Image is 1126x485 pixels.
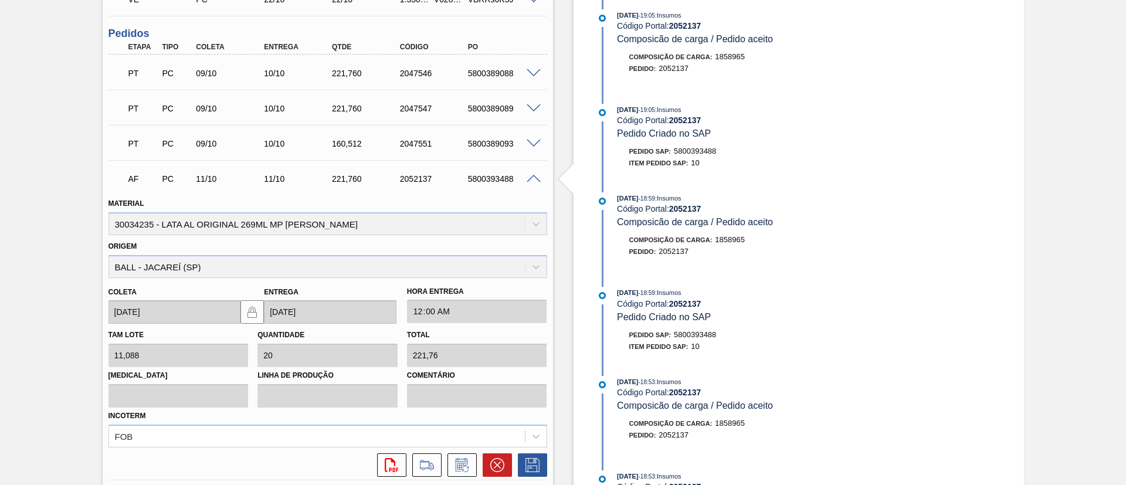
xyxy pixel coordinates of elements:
div: Pedido em Trânsito [126,96,161,121]
img: atual [599,109,606,116]
div: 10/10/2025 [261,69,337,78]
div: Aguardando Faturamento [126,166,161,192]
div: Pedido de Compra [159,174,194,184]
span: - 19:05 [639,107,655,113]
strong: 2052137 [669,388,701,397]
div: 10/10/2025 [261,104,337,113]
span: - 18:53 [639,379,655,385]
p: PT [128,104,158,113]
div: Ir para Composição de Carga [406,453,442,477]
label: Hora Entrega [407,283,547,300]
span: [DATE] [617,289,638,296]
p: PT [128,139,158,148]
label: [MEDICAL_DATA] [108,367,249,384]
label: Entrega [264,288,299,296]
span: Pedido Criado no SAP [617,312,711,322]
span: Pedido : [629,65,656,72]
div: 09/10/2025 [193,69,269,78]
div: 221,760 [329,69,405,78]
img: atual [599,381,606,388]
label: Origem [108,242,137,250]
img: atual [599,476,606,483]
div: FOB [115,431,133,441]
div: 11/10/2025 [193,174,269,184]
div: Código [397,43,473,51]
span: 5800393488 [674,330,716,339]
span: Pedido : [629,432,656,439]
span: 2052137 [659,64,689,73]
span: - 18:59 [639,290,655,296]
span: Pedido Criado no SAP [617,128,711,138]
label: Incoterm [108,412,146,420]
span: 5800393488 [674,147,716,155]
div: 11/10/2025 [261,174,337,184]
img: atual [599,15,606,22]
label: Comentário [407,367,547,384]
span: - 18:53 [639,473,655,480]
span: [DATE] [617,12,638,19]
span: - 18:59 [639,195,655,202]
span: Composicão de carga / Pedido aceito [617,217,773,227]
button: locked [240,300,264,324]
div: Pedido em Trânsito [126,60,161,86]
div: Abrir arquivo PDF [371,453,406,477]
span: Item pedido SAP: [629,160,689,167]
div: 2047546 [397,69,473,78]
h3: Pedidos [108,28,547,40]
span: : Insumos [655,106,681,113]
span: Composicão de carga / Pedido aceito [617,401,773,411]
span: : Insumos [655,12,681,19]
div: 5800389089 [465,104,541,113]
div: Código Portal: [617,116,896,125]
span: Composição de Carga : [629,53,713,60]
div: Qtde [329,43,405,51]
div: Pedido de Compra [159,139,194,148]
div: 09/10/2025 [193,104,269,113]
label: Tam lote [108,331,144,339]
div: Informar alteração no pedido [442,453,477,477]
span: : Insumos [655,473,681,480]
label: Linha de Produção [257,367,398,384]
span: Pedido SAP: [629,331,671,338]
div: 5800393488 [465,174,541,184]
span: [DATE] [617,473,638,480]
p: PT [128,69,158,78]
img: atual [599,198,606,205]
span: 1858965 [715,52,745,61]
div: Código Portal: [617,21,896,30]
div: Entrega [261,43,337,51]
div: 5800389093 [465,139,541,148]
div: 5800389088 [465,69,541,78]
span: 2052137 [659,247,689,256]
div: Pedido em Trânsito [126,131,161,157]
span: Pedido : [629,248,656,255]
div: 2047547 [397,104,473,113]
label: Total [407,331,430,339]
div: Cancelar pedido [477,453,512,477]
div: Salvar Pedido [512,453,547,477]
div: Código Portal: [617,388,896,397]
span: : Insumos [655,289,681,296]
span: Item pedido SAP: [629,343,689,350]
span: Composição de Carga : [629,420,713,427]
strong: 2052137 [669,116,701,125]
div: Etapa [126,43,161,51]
div: Código Portal: [617,204,896,213]
span: - 19:05 [639,12,655,19]
label: Material [108,199,144,208]
div: PO [465,43,541,51]
div: Coleta [193,43,269,51]
img: atual [599,292,606,299]
div: 2047551 [397,139,473,148]
input: dd/mm/yyyy [264,300,396,324]
div: Código Portal: [617,299,896,308]
label: Quantidade [257,331,304,339]
div: Tipo [159,43,194,51]
span: Pedido SAP: [629,148,671,155]
span: : Insumos [655,195,681,202]
span: [DATE] [617,106,638,113]
span: [DATE] [617,195,638,202]
div: 221,760 [329,104,405,113]
span: 1858965 [715,235,745,244]
img: locked [245,305,259,319]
